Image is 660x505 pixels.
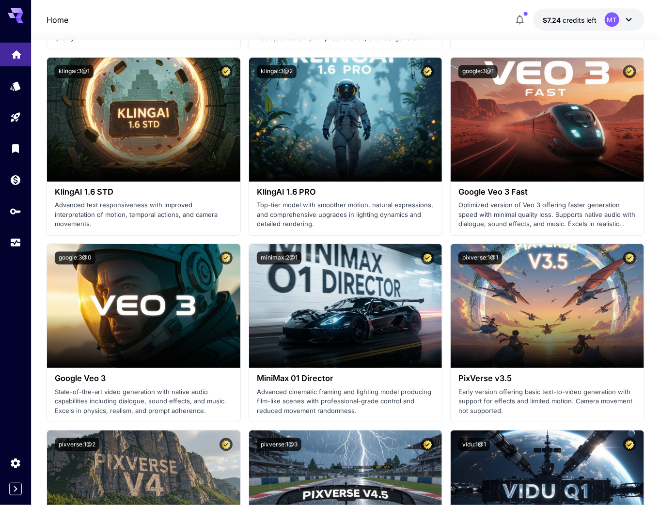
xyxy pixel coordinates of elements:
span: credits left [563,16,597,24]
button: klingai:3@2 [257,65,297,78]
button: klingai:3@1 [55,65,94,78]
nav: breadcrumb [47,14,68,26]
button: Certified Model – Vetted for best performance and includes a commercial license. [623,252,636,265]
img: alt [249,58,442,182]
button: minimax:2@1 [257,252,301,265]
h3: PixVerse v3.5 [458,374,636,383]
div: Playground [10,111,21,123]
p: Advanced text responsiveness with improved interpretation of motion, temporal actions, and camera... [55,201,232,230]
img: alt [451,58,644,182]
button: $7.24288MT [534,9,644,31]
button: Certified Model – Vetted for best performance and includes a commercial license. [220,65,233,78]
button: google:3@0 [55,252,95,265]
button: Certified Model – Vetted for best performance and includes a commercial license. [421,252,434,265]
div: MT [605,13,619,27]
button: Certified Model – Vetted for best performance and includes a commercial license. [220,252,233,265]
div: Settings [10,457,21,469]
img: alt [451,244,644,368]
button: google:3@1 [458,65,498,78]
h3: Google Veo 3 [55,374,232,383]
button: Certified Model – Vetted for best performance and includes a commercial license. [220,438,233,451]
h3: MiniMax 01 Director [257,374,434,383]
div: Models [10,80,21,92]
p: State-of-the-art video generation with native audio capabilities including dialogue, sound effect... [55,388,232,416]
button: pixverse:1@2 [55,438,99,451]
button: pixverse:1@1 [458,252,502,265]
div: Wallet [10,174,21,186]
p: Top-tier model with smoother motion, natural expressions, and comprehensive upgrades in lighting ... [257,201,434,230]
button: vidu:1@1 [458,438,490,451]
div: Usage [10,237,21,249]
div: Library [10,142,21,154]
button: Expand sidebar [9,483,22,495]
button: Certified Model – Vetted for best performance and includes a commercial license. [623,438,636,451]
img: alt [47,244,240,368]
p: Advanced cinematic framing and lighting model producing film-like scenes with professional-grade ... [257,388,434,416]
a: Home [47,14,68,26]
div: API Keys [10,205,21,217]
div: $7.24288 [543,15,597,25]
span: $7.24 [543,16,563,24]
h3: Google Veo 3 Fast [458,187,636,197]
button: Certified Model – Vetted for best performance and includes a commercial license. [421,65,434,78]
h3: KlingAI 1.6 STD [55,187,232,197]
p: Early version offering basic text-to-video generation with support for effects and limited motion... [458,388,636,416]
img: alt [249,244,442,368]
p: Optimized version of Veo 3 offering faster generation speed with minimal quality loss. Supports n... [458,201,636,230]
h3: KlingAI 1.6 PRO [257,187,434,197]
button: Certified Model – Vetted for best performance and includes a commercial license. [421,438,434,451]
button: Certified Model – Vetted for best performance and includes a commercial license. [623,65,636,78]
img: alt [47,58,240,182]
button: pixverse:1@3 [257,438,301,451]
div: Home [11,46,22,58]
